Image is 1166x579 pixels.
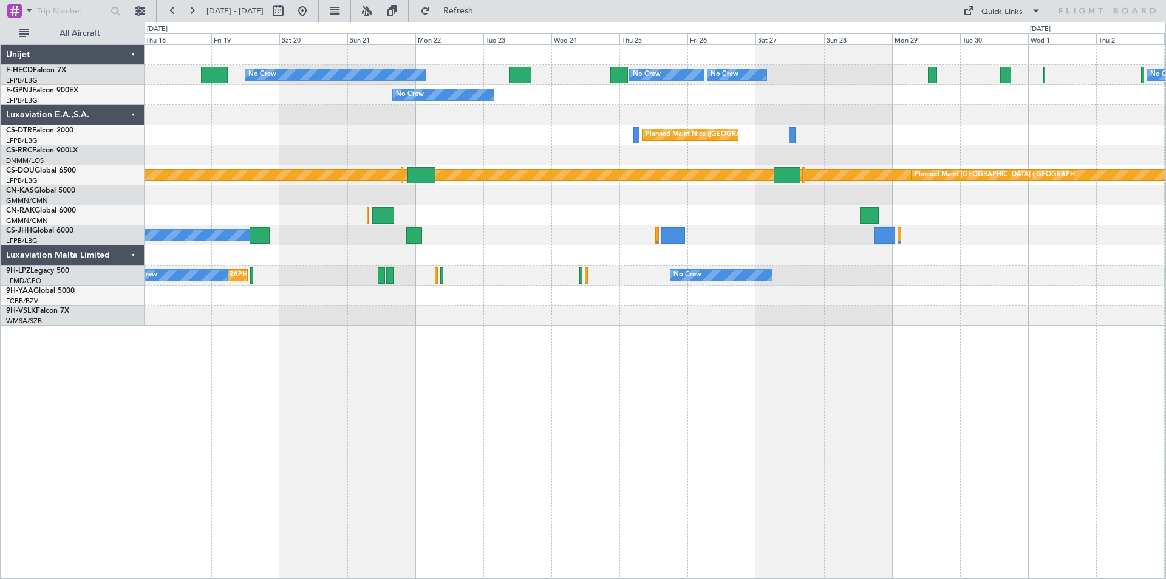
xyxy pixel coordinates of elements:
span: 9H-LPZ [6,267,30,275]
a: GMMN/CMN [6,216,48,225]
div: No Crew [633,66,661,84]
div: Fri 19 [211,33,279,44]
a: LFMD/CEQ [6,276,41,286]
div: Tue 30 [960,33,1028,44]
input: Trip Number [37,2,107,20]
div: Sun 28 [824,33,892,44]
div: Wed 24 [551,33,619,44]
div: [DATE] [1030,24,1051,35]
a: WMSA/SZB [6,317,42,326]
a: GMMN/CMN [6,196,48,205]
a: LFPB/LBG [6,136,38,145]
div: No Crew [673,266,701,284]
div: Planned Maint [GEOGRAPHIC_DATA] ([GEOGRAPHIC_DATA]) [915,166,1106,184]
a: F-HECDFalcon 7X [6,67,66,74]
div: Thu 18 [143,33,211,44]
a: CS-DOUGlobal 6500 [6,167,76,174]
div: No Crew [248,66,276,84]
a: FCBB/BZV [6,296,38,306]
span: [DATE] - [DATE] [206,5,264,16]
a: 9H-VSLKFalcon 7X [6,307,69,315]
a: 9H-LPZLegacy 500 [6,267,69,275]
div: Wed 1 [1028,33,1096,44]
a: LFPB/LBG [6,236,38,245]
button: Refresh [415,1,488,21]
span: 9H-VSLK [6,307,36,315]
div: Sun 21 [347,33,415,44]
span: CS-DOU [6,167,35,174]
div: Tue 23 [483,33,551,44]
div: Quick Links [981,6,1023,18]
a: DNMM/LOS [6,156,44,165]
span: CN-RAK [6,207,35,214]
a: 9H-YAAGlobal 5000 [6,287,75,295]
div: Sat 20 [279,33,347,44]
a: CS-DTRFalcon 2000 [6,127,73,134]
a: CS-JHHGlobal 6000 [6,227,73,235]
span: CS-DTR [6,127,32,134]
a: LFPB/LBG [6,176,38,185]
div: Thu 2 [1096,33,1164,44]
div: Thu 25 [619,33,687,44]
span: Refresh [433,7,484,15]
a: CN-KASGlobal 5000 [6,187,75,194]
div: Mon 22 [415,33,483,44]
span: CN-KAS [6,187,34,194]
span: 9H-YAA [6,287,33,295]
button: All Aircraft [13,24,132,43]
a: LFPB/LBG [6,96,38,105]
span: F-GPNJ [6,87,32,94]
a: CN-RAKGlobal 6000 [6,207,76,214]
span: CS-JHH [6,227,32,235]
span: All Aircraft [32,29,128,38]
div: Sat 27 [755,33,823,44]
div: No Crew [396,86,424,104]
button: Quick Links [957,1,1047,21]
span: CS-RRC [6,147,32,154]
div: No Crew [711,66,738,84]
div: Fri 26 [687,33,755,44]
a: CS-RRCFalcon 900LX [6,147,78,154]
span: F-HECD [6,67,33,74]
div: [DATE] [147,24,168,35]
div: Planned Maint Nice ([GEOGRAPHIC_DATA]) [646,126,781,144]
div: Mon 29 [892,33,960,44]
a: F-GPNJFalcon 900EX [6,87,78,94]
a: LFPB/LBG [6,76,38,85]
